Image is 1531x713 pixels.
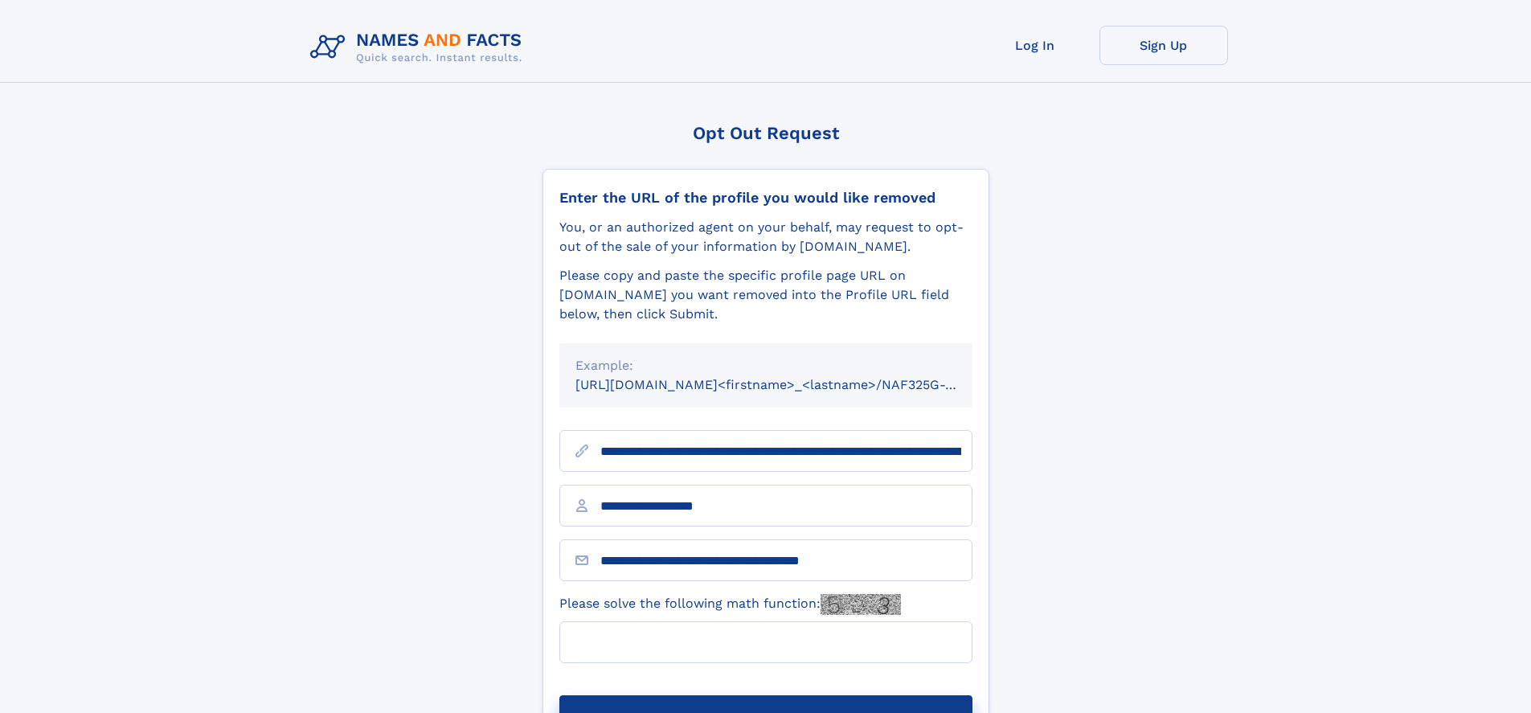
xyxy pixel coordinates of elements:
[559,218,972,256] div: You, or an authorized agent on your behalf, may request to opt-out of the sale of your informatio...
[559,266,972,324] div: Please copy and paste the specific profile page URL on [DOMAIN_NAME] you want removed into the Pr...
[575,377,1003,392] small: [URL][DOMAIN_NAME]<firstname>_<lastname>/NAF325G-xxxxxxxx
[542,123,989,143] div: Opt Out Request
[559,594,901,615] label: Please solve the following math function:
[971,26,1099,65] a: Log In
[559,189,972,207] div: Enter the URL of the profile you would like removed
[575,356,956,375] div: Example:
[1099,26,1228,65] a: Sign Up
[304,26,535,69] img: Logo Names and Facts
